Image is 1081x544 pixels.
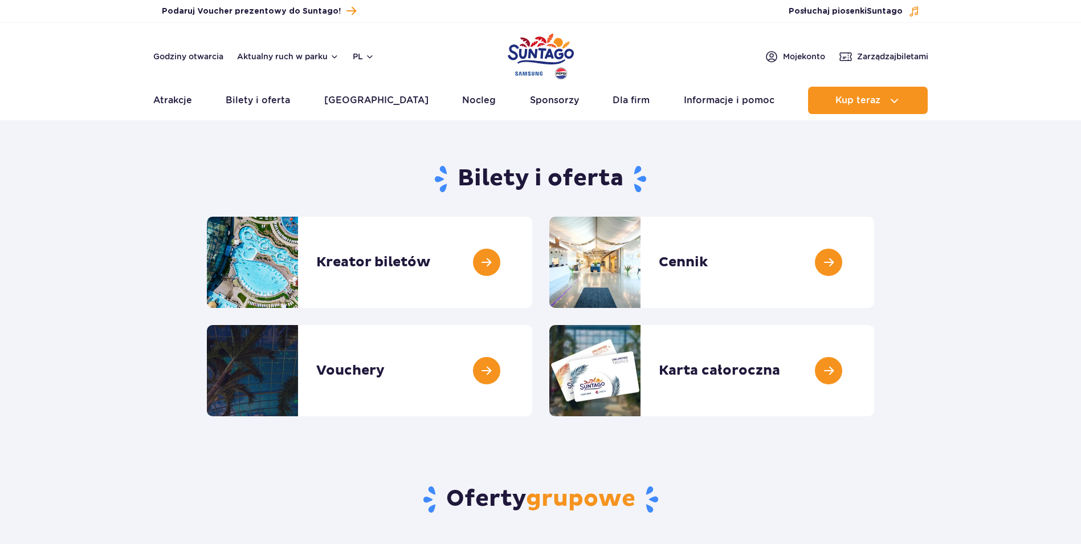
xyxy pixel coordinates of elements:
a: Sponsorzy [530,87,579,114]
a: Podaruj Voucher prezentowy do Suntago! [162,3,356,19]
button: Posłuchaj piosenkiSuntago [789,6,920,17]
span: grupowe [526,485,635,513]
button: Aktualny ruch w parku [237,52,339,61]
a: [GEOGRAPHIC_DATA] [324,87,429,114]
a: Nocleg [462,87,496,114]
a: Park of Poland [508,29,574,81]
span: Zarządzaj biletami [857,51,928,62]
span: Podaruj Voucher prezentowy do Suntago! [162,6,341,17]
a: Dla firm [613,87,650,114]
a: Informacje i pomoc [684,87,774,114]
h1: Bilety i oferta [207,164,874,194]
a: Godziny otwarcia [153,51,223,62]
h2: Oferty [207,485,874,514]
span: Posłuchaj piosenki [789,6,903,17]
a: Mojekonto [765,50,825,63]
span: Kup teraz [835,95,880,105]
a: Atrakcje [153,87,192,114]
span: Suntago [867,7,903,15]
span: Moje konto [783,51,825,62]
a: Zarządzajbiletami [839,50,928,63]
button: Kup teraz [808,87,928,114]
a: Bilety i oferta [226,87,290,114]
button: pl [353,51,374,62]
